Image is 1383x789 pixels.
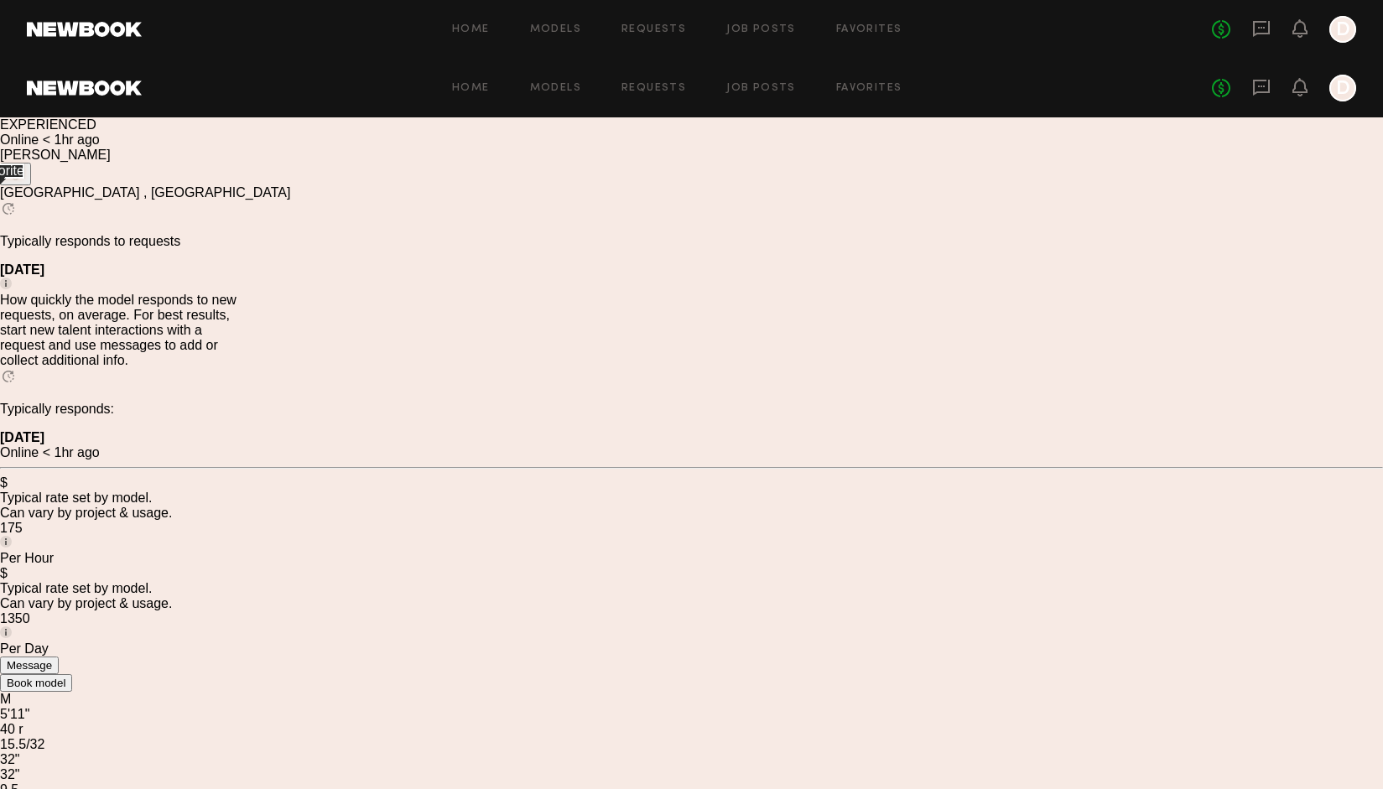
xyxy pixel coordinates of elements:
a: Models [530,83,581,94]
a: Requests [621,83,686,94]
a: Requests [621,24,686,35]
a: Home [452,83,490,94]
a: D [1329,16,1356,43]
a: Models [530,24,581,35]
a: Favorites [836,83,902,94]
a: D [1329,75,1356,101]
a: Home [452,24,490,35]
a: Job Posts [726,24,796,35]
a: Favorites [836,24,902,35]
a: Job Posts [726,83,796,94]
